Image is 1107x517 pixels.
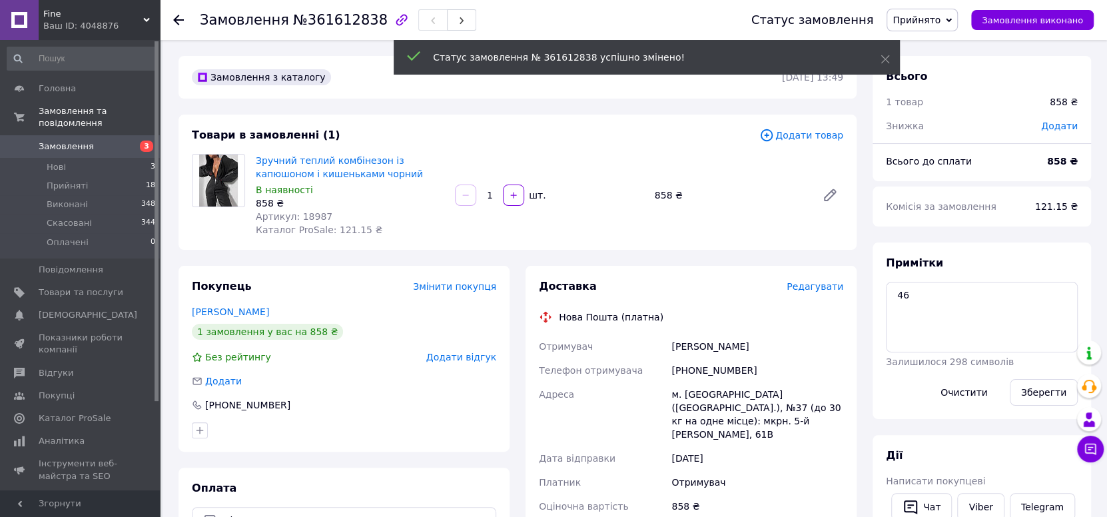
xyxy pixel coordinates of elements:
[669,334,846,358] div: [PERSON_NAME]
[192,324,343,340] div: 1 замовлення у вас на 858 ₴
[555,310,667,324] div: Нова Пошта (платна)
[526,189,547,202] div: шт.
[886,356,1014,367] span: Залишилося 298 символів
[47,217,92,229] span: Скасовані
[669,358,846,382] div: [PHONE_NUMBER]
[205,352,271,362] span: Без рейтингу
[192,69,331,85] div: Замовлення з каталогу
[151,161,155,173] span: 3
[7,47,157,71] input: Пошук
[39,458,123,482] span: Інструменти веб-майстра та SEO
[539,341,593,352] span: Отримувач
[893,15,940,25] span: Прийнято
[886,97,923,107] span: 1 товар
[293,12,388,28] span: №361612838
[1041,121,1078,131] span: Додати
[204,398,292,412] div: [PHONE_NUMBER]
[886,476,985,486] span: Написати покупцеві
[141,199,155,211] span: 348
[141,217,155,229] span: 344
[47,237,89,249] span: Оплачені
[539,477,581,488] span: Платник
[47,161,66,173] span: Нові
[669,446,846,470] div: [DATE]
[539,501,628,512] span: Оціночна вартість
[1047,156,1078,167] b: 858 ₴
[787,281,843,292] span: Редагувати
[433,51,847,64] div: Статус замовлення № 361612838 успішно змінено!
[173,13,184,27] div: Повернутися назад
[192,306,269,317] a: [PERSON_NAME]
[39,412,111,424] span: Каталог ProSale
[256,155,423,179] a: Зручний теплий комбінезон із капюшоном і кишеньками чорний
[199,155,238,207] img: Зручний теплий комбінезон із капюшоном і кишеньками чорний
[669,382,846,446] div: м. [GEOGRAPHIC_DATA] ([GEOGRAPHIC_DATA].), №37 (до 30 кг на одне місце): мкрн. 5-й [PERSON_NAME],...
[1050,95,1078,109] div: 858 ₴
[39,286,123,298] span: Товари та послуги
[982,15,1083,25] span: Замовлення виконано
[39,435,85,447] span: Аналітика
[751,13,874,27] div: Статус замовлення
[886,282,1078,352] textarea: 46
[886,121,924,131] span: Знижка
[192,129,340,141] span: Товари в замовленні (1)
[39,332,123,356] span: Показники роботи компанії
[47,199,88,211] span: Виконані
[39,141,94,153] span: Замовлення
[886,449,903,462] span: Дії
[649,186,811,205] div: 858 ₴
[151,237,155,249] span: 0
[47,180,88,192] span: Прийняті
[539,280,597,292] span: Доставка
[971,10,1094,30] button: Замовлення виконано
[886,156,972,167] span: Всього до сплати
[140,141,153,152] span: 3
[539,389,574,400] span: Адреса
[200,12,289,28] span: Замовлення
[539,453,615,464] span: Дата відправки
[39,367,73,379] span: Відгуки
[192,482,236,494] span: Оплата
[43,8,143,20] span: Fine
[669,470,846,494] div: Отримувач
[43,20,160,32] div: Ваш ID: 4048876
[256,225,382,235] span: Каталог ProSale: 121.15 ₴
[886,257,943,269] span: Примітки
[39,309,137,321] span: [DEMOGRAPHIC_DATA]
[1077,436,1104,462] button: Чат з покупцем
[1010,379,1078,406] button: Зберегти
[256,185,313,195] span: В наявності
[256,197,444,210] div: 858 ₴
[759,128,843,143] span: Додати товар
[886,201,996,212] span: Комісія за замовлення
[929,379,999,406] button: Очистити
[539,365,643,376] span: Телефон отримувача
[205,376,242,386] span: Додати
[39,83,76,95] span: Головна
[256,211,332,222] span: Артикул: 18987
[39,390,75,402] span: Покупці
[886,70,927,83] span: Всього
[39,264,103,276] span: Повідомлення
[1035,201,1078,212] span: 121.15 ₴
[192,280,252,292] span: Покупець
[39,105,160,129] span: Замовлення та повідомлення
[817,182,843,209] a: Редагувати
[413,281,496,292] span: Змінити покупця
[426,352,496,362] span: Додати відгук
[146,180,155,192] span: 18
